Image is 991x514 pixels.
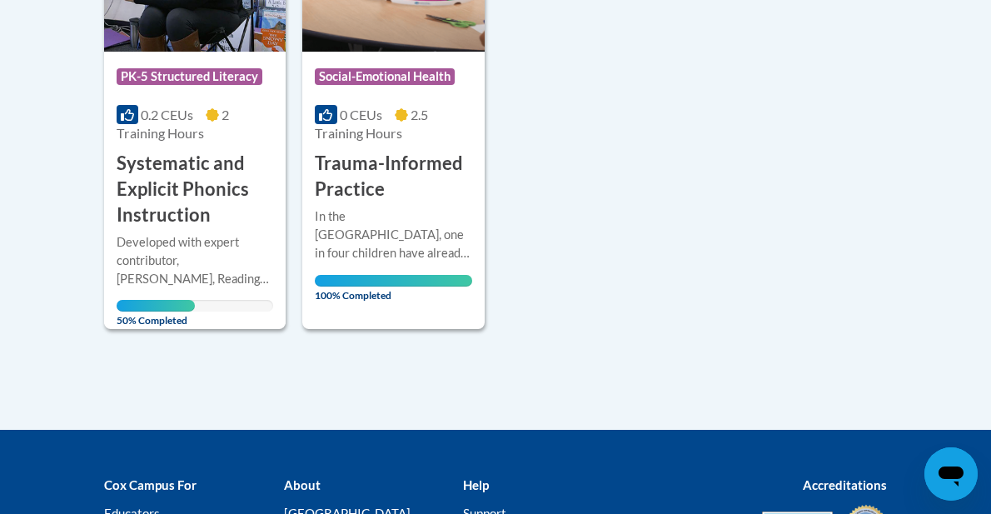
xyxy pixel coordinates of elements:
[141,107,193,122] span: 0.2 CEUs
[117,233,273,288] div: Developed with expert contributor, [PERSON_NAME], Reading Teacherʹs Top Ten Tools. In this course...
[104,477,197,492] b: Cox Campus For
[463,477,489,492] b: Help
[315,68,455,85] span: Social-Emotional Health
[315,275,471,287] div: Your progress
[117,300,195,312] div: Your progress
[117,151,273,227] h3: Systematic and Explicit Phonics Instruction
[117,300,195,327] span: 50% Completed
[315,207,471,262] div: In the [GEOGRAPHIC_DATA], one in four children have already experienced a traumatic event in thei...
[284,477,321,492] b: About
[803,477,887,492] b: Accreditations
[924,447,978,501] iframe: Button to launch messaging window
[117,68,262,85] span: PK-5 Structured Literacy
[315,151,471,202] h3: Trauma-Informed Practice
[315,275,471,302] span: 100% Completed
[340,107,382,122] span: 0 CEUs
